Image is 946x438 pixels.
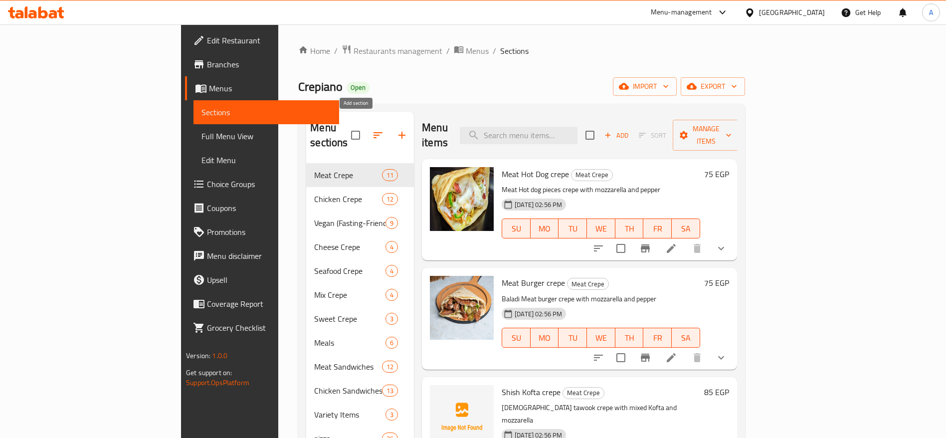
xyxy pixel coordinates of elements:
span: Meat Crepe [314,169,382,181]
span: Sections [500,45,529,57]
input: search [460,127,577,144]
div: items [385,217,398,229]
span: MO [535,221,555,236]
span: Sections [201,106,331,118]
button: MO [531,328,559,348]
span: import [621,80,669,93]
button: TU [559,219,587,238]
button: Branch-specific-item [633,236,657,260]
div: Meat Crepe [567,278,609,290]
div: items [382,169,398,181]
div: items [385,337,398,349]
div: Variety Items [314,409,385,421]
h6: 75 EGP [704,276,729,290]
div: Meat Crepe [571,169,613,181]
a: Menus [185,76,339,100]
span: Select all sections [345,125,366,146]
span: Meat Sandwiches [314,361,382,373]
span: 12 [382,362,397,372]
a: Promotions [185,220,339,244]
span: 11 [382,171,397,180]
li: / [446,45,450,57]
span: Grocery Checklist [207,322,331,334]
span: Add item [600,128,632,143]
span: export [689,80,737,93]
span: Seafood Crepe [314,265,385,277]
button: TH [615,219,644,238]
div: Seafood Crepe4 [306,259,414,283]
span: Upsell [207,274,331,286]
div: Open [347,82,370,94]
div: items [382,361,398,373]
button: WE [587,328,615,348]
img: Meat Burger crepe [430,276,494,340]
span: WE [591,331,611,345]
a: Edit Restaurant [185,28,339,52]
span: Cheese Crepe [314,241,385,253]
div: Meat Crepe11 [306,163,414,187]
span: Manage items [681,123,732,148]
span: [DATE] 02:56 PM [511,200,566,210]
span: Menus [466,45,489,57]
span: Edit Restaurant [207,34,331,46]
span: Select section [579,125,600,146]
a: Upsell [185,268,339,292]
span: 4 [386,266,397,276]
span: 4 [386,242,397,252]
span: Sweet Crepe [314,313,385,325]
span: Branches [207,58,331,70]
span: Restaurants management [354,45,442,57]
span: 4 [386,290,397,300]
span: Coverage Report [207,298,331,310]
p: Baladi Meat burger crepe with mozzarella and pepper [502,293,700,305]
a: Sections [193,100,339,124]
a: Restaurants management [342,44,442,57]
div: Meat Crepe [563,387,604,399]
span: Vegan (Fasting-Friendly) Crepe [314,217,385,229]
button: SA [672,219,700,238]
p: Meat Hot dog pieces crepe with mozzarella and pepper [502,184,700,196]
span: Meat Crepe [568,278,608,290]
span: SA [676,221,696,236]
button: Add [600,128,632,143]
div: Sweet Crepe3 [306,307,414,331]
a: Support.OpsPlatform [186,376,249,389]
span: Chicken Sandwiches [314,385,382,397]
div: Vegan (Fasting-Friendly) Crepe9 [306,211,414,235]
a: Grocery Checklist [185,316,339,340]
span: Version: [186,349,210,362]
a: Menus [454,44,489,57]
span: 3 [386,314,397,324]
span: Coupons [207,202,331,214]
button: delete [685,236,709,260]
span: Open [347,83,370,92]
span: Sort sections [366,123,390,147]
span: Edit Menu [201,154,331,166]
span: Meat Crepe [571,169,612,181]
span: Add [603,130,630,141]
h6: 75 EGP [704,167,729,181]
div: Menu-management [651,6,712,18]
div: items [382,193,398,205]
button: import [613,77,677,96]
span: 3 [386,410,397,420]
span: Full Menu View [201,130,331,142]
span: [DATE] 02:56 PM [511,309,566,319]
button: sort-choices [586,236,610,260]
span: Meat Burger crepe [502,275,565,290]
button: show more [709,346,733,370]
button: show more [709,236,733,260]
button: sort-choices [586,346,610,370]
span: WE [591,221,611,236]
span: Menus [209,82,331,94]
div: [GEOGRAPHIC_DATA] [759,7,825,18]
div: items [382,385,398,397]
button: FR [643,328,672,348]
span: FR [647,221,668,236]
div: Variety Items3 [306,403,414,427]
div: Chicken Crepe [314,193,382,205]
